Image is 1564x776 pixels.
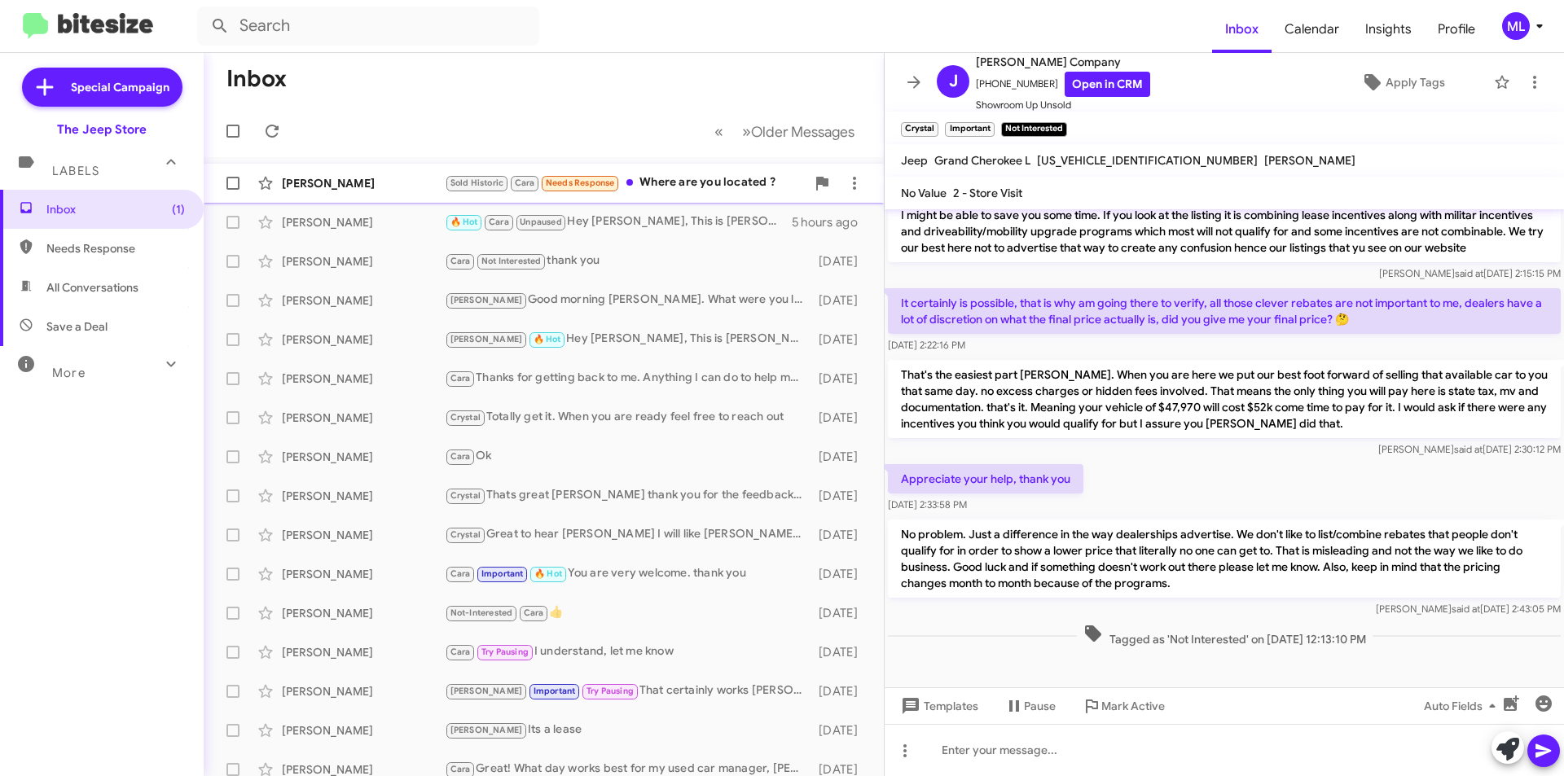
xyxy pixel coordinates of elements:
[450,764,471,774] span: Cara
[450,568,471,579] span: Cara
[450,686,523,696] span: [PERSON_NAME]
[450,217,478,227] span: 🔥 Hot
[282,410,445,426] div: [PERSON_NAME]
[901,186,947,200] span: No Value
[714,121,723,142] span: «
[445,330,811,349] div: Hey [PERSON_NAME], This is [PERSON_NAME] lefthand sales manager at the jeep store in [GEOGRAPHIC_...
[1319,68,1486,97] button: Apply Tags
[445,408,811,427] div: Totally get it. When you are ready feel free to reach out
[22,68,182,107] a: Special Campaign
[282,331,445,348] div: [PERSON_NAME]
[534,568,562,579] span: 🔥 Hot
[1425,6,1488,53] span: Profile
[46,201,185,217] span: Inbox
[445,486,811,505] div: Thats great [PERSON_NAME] thank you for the feedback. Should you have any additional questions or...
[811,292,871,309] div: [DATE]
[445,682,811,700] div: That certainly works [PERSON_NAME]. Feel free to call in when you are ready or you can text me he...
[945,122,994,137] small: Important
[792,214,871,230] div: 5 hours ago
[811,527,871,543] div: [DATE]
[282,292,445,309] div: [PERSON_NAME]
[282,214,445,230] div: [PERSON_NAME]
[282,175,445,191] div: [PERSON_NAME]
[445,721,811,739] div: Its a lease
[450,256,471,266] span: Cara
[282,488,445,504] div: [PERSON_NAME]
[976,72,1150,97] span: [PHONE_NUMBER]
[1488,12,1546,40] button: ML
[445,525,811,544] div: Great to hear [PERSON_NAME] I will like [PERSON_NAME] know. Did you have any additional questions...
[888,360,1561,438] p: That's the easiest part [PERSON_NAME]. When you are here we put our best foot forward of selling ...
[445,447,811,466] div: Ok
[811,488,871,504] div: [DATE]
[282,449,445,465] div: [PERSON_NAME]
[1386,68,1445,97] span: Apply Tags
[450,178,504,188] span: Sold Historic
[898,691,978,721] span: Templates
[953,186,1022,200] span: 2 - Store Visit
[949,68,958,94] span: J
[450,412,481,423] span: Crystal
[1352,6,1425,53] a: Insights
[1424,691,1502,721] span: Auto Fields
[1502,12,1530,40] div: ML
[888,520,1561,598] p: No problem. Just a difference in the way dealerships advertise. We don't like to list/combine reb...
[888,464,1083,493] p: Appreciate your help, thank you
[534,334,561,344] span: 🔥 Hot
[197,7,539,46] input: Search
[481,647,529,657] span: Try Pausing
[885,691,991,721] button: Templates
[445,642,811,661] div: I understand, let me know
[450,373,471,384] span: Cara
[1101,691,1165,721] span: Mark Active
[46,240,185,256] span: Needs Response
[445,213,792,231] div: Hey [PERSON_NAME], This is [PERSON_NAME] lefthand sales manager at the jeep store in [GEOGRAPHIC_...
[282,527,445,543] div: [PERSON_NAME]
[450,725,523,735] span: [PERSON_NAME]
[445,603,811,622] div: 👍
[282,644,445,660] div: [PERSON_NAME]
[1069,691,1178,721] button: Mark Active
[520,217,562,227] span: Unpaused
[1378,443,1561,455] span: [PERSON_NAME] [DATE] 2:30:12 PM
[751,123,854,141] span: Older Messages
[888,200,1561,262] p: I might be able to save you some time. If you look at the listing it is combining lease incentive...
[445,564,811,583] div: You are very welcome. thank you
[282,253,445,270] div: [PERSON_NAME]
[1452,603,1480,615] span: said at
[445,291,811,309] div: Good morning [PERSON_NAME]. What were you looking to sell?
[1024,691,1056,721] span: Pause
[586,686,634,696] span: Try Pausing
[172,201,185,217] span: (1)
[71,79,169,95] span: Special Campaign
[1455,267,1483,279] span: said at
[1065,72,1150,97] a: Open in CRM
[811,605,871,621] div: [DATE]
[1454,443,1483,455] span: said at
[46,318,108,335] span: Save a Deal
[811,566,871,582] div: [DATE]
[445,369,811,388] div: Thanks for getting back to me. Anything I can do to help move forward with a purchase?
[450,451,471,462] span: Cara
[57,121,147,138] div: The Jeep Store
[450,334,523,344] span: [PERSON_NAME]
[524,607,544,618] span: Cara
[811,683,871,699] div: [DATE]
[481,256,542,266] span: Not Interested
[901,153,928,168] span: Jeep
[282,566,445,582] div: [PERSON_NAME]
[282,605,445,621] div: [PERSON_NAME]
[976,52,1150,72] span: [PERSON_NAME] Company
[811,370,871,387] div: [DATE]
[1212,6,1272,53] a: Inbox
[1379,267,1561,279] span: [PERSON_NAME] [DATE] 2:15:15 PM
[888,339,965,351] span: [DATE] 2:22:16 PM
[811,449,871,465] div: [DATE]
[1376,603,1561,615] span: [PERSON_NAME] [DATE] 2:43:05 PM
[888,498,967,511] span: [DATE] 2:33:58 PM
[1272,6,1352,53] a: Calendar
[46,279,138,296] span: All Conversations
